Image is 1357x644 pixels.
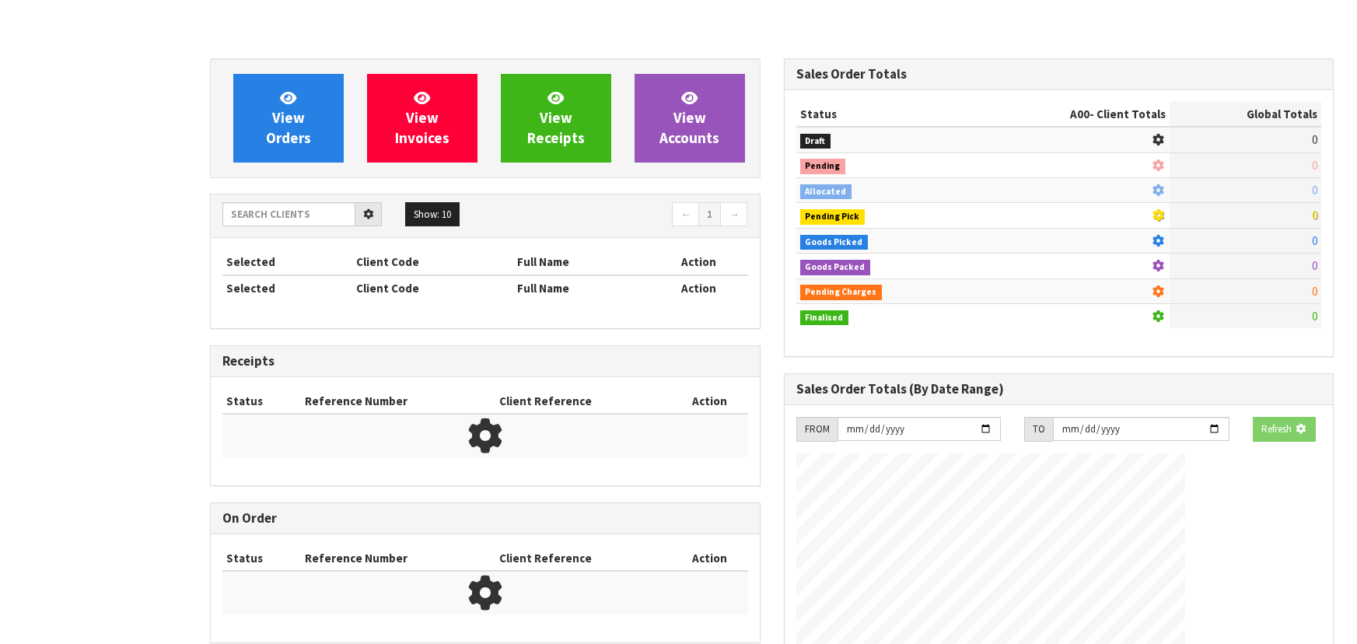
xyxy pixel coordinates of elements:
span: Draft [800,134,831,149]
span: Goods Picked [800,235,869,250]
span: Finalised [800,310,849,326]
th: Reference Number [301,389,495,414]
span: 0 [1312,183,1317,198]
th: Status [222,546,301,571]
th: Reference Number [301,546,495,571]
span: 0 [1312,284,1317,299]
button: Show: 10 [405,202,460,227]
div: TO [1024,417,1053,442]
a: ← [672,202,699,227]
th: Full Name [513,275,650,300]
span: Pending Pick [800,209,866,225]
nav: Page navigation [497,202,748,229]
th: Action [650,275,748,300]
th: Client Code [352,275,514,300]
a: ViewAccounts [635,74,745,163]
th: - Client Totals [970,102,1170,127]
span: 0 [1312,309,1317,324]
button: Refresh [1253,417,1315,442]
th: Status [222,389,301,414]
a: ViewReceipts [501,74,611,163]
h3: On Order [222,511,748,526]
span: 0 [1312,158,1317,173]
th: Global Totals [1170,102,1321,127]
span: 0 [1312,208,1317,222]
h3: Receipts [222,354,748,369]
th: Status [796,102,970,127]
th: Full Name [513,250,650,275]
th: Action [672,546,747,571]
a: 1 [698,202,721,227]
th: Client Code [352,250,514,275]
th: Action [672,389,747,414]
span: View Accounts [659,89,719,147]
span: Pending [800,159,846,174]
span: A00 [1070,107,1089,121]
a: → [720,202,747,227]
a: ViewInvoices [367,74,477,163]
span: 0 [1312,132,1317,147]
span: View Orders [266,89,311,147]
th: Selected [222,250,352,275]
div: FROM [796,417,838,442]
th: Client Reference [495,389,673,414]
span: View Receipts [527,89,585,147]
a: ViewOrders [233,74,344,163]
span: Allocated [800,184,852,200]
span: Goods Packed [800,260,871,275]
th: Action [650,250,748,275]
span: View Invoices [395,89,449,147]
span: Pending Charges [800,285,883,300]
input: Search clients [222,202,355,226]
span: 0 [1312,258,1317,273]
th: Selected [222,275,352,300]
h3: Sales Order Totals (By Date Range) [796,382,1322,397]
span: 0 [1312,233,1317,248]
h3: Sales Order Totals [796,67,1322,82]
th: Client Reference [495,546,673,571]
